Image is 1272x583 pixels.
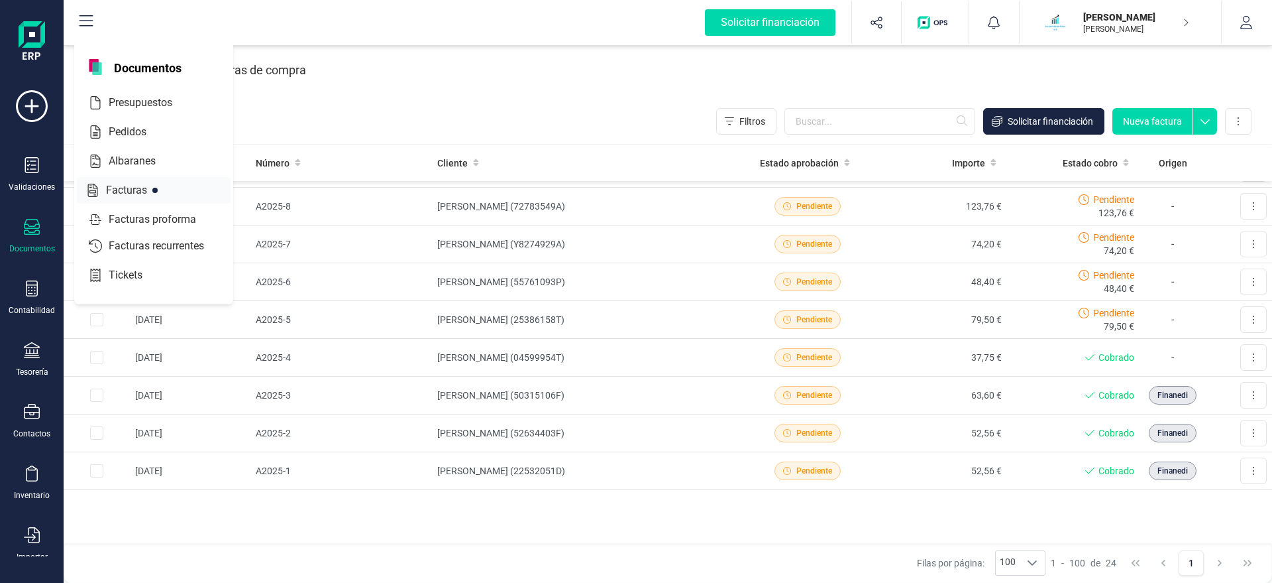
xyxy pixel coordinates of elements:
span: Pendiente [796,389,832,401]
td: A2025-7 [250,226,432,263]
span: Estado cobro [1063,157,1118,170]
span: 79,50 € [1104,320,1134,333]
div: Row Selected 8560e582-e9c1-415a-9289-83409a78ef13 [90,313,103,326]
span: Cobrado [1098,351,1134,364]
span: Cobrado [1098,389,1134,402]
div: Row Selected 75d542f0-e42d-4822-b9fa-ed1dae409412 [90,351,103,364]
button: Next Page [1207,551,1232,576]
button: Logo de OPS [910,1,961,44]
p: - [1145,312,1200,328]
button: Solicitar financiación [983,108,1104,135]
div: Inventario [14,490,50,501]
div: Contactos [13,428,50,439]
span: Facturas recurrentes [103,238,228,254]
td: [PERSON_NAME] (25386158T) [432,301,741,339]
span: Número [256,157,290,170]
span: Pendiente [796,314,832,326]
img: Logo de OPS [918,16,953,29]
div: Facturas de compra [201,53,306,88]
div: Row Selected 6c54cedf-dae5-421d-ab19-1f9232c01e6a [90,426,103,440]
td: [PERSON_NAME] (50315106F) [432,377,741,415]
button: Last Page [1235,551,1260,576]
span: Pendiente [1093,269,1134,282]
span: Pendiente [796,465,832,477]
span: Tickets [103,267,166,283]
span: Facturas proforma [103,212,220,227]
td: A2025-6 [250,263,432,301]
td: [PERSON_NAME] (22532051D) [432,452,741,490]
span: Origen [1159,157,1187,170]
div: Validaciones [9,182,55,192]
td: [DATE] [130,301,250,339]
button: First Page [1123,551,1148,576]
td: 52,56 € [874,415,1007,452]
div: Solicitar financiación [705,9,835,36]
td: [PERSON_NAME] (Y8274929A) [432,226,741,263]
span: Estado aprobación [760,157,839,170]
div: Filas por página: [917,551,1045,576]
td: A2025-1 [250,452,432,490]
p: - [1145,236,1200,252]
img: Logo Finanedi [19,21,45,64]
td: A2025-8 [250,188,432,226]
span: Pendiente [1093,193,1134,206]
span: Finanedi [1157,465,1188,477]
span: Pendiente [796,276,832,288]
span: 74,20 € [1104,244,1134,257]
div: Row Selected d392d335-87ca-4f3d-ad1a-97be70ae3369 [90,464,103,478]
span: Albaranes [103,153,180,169]
button: Page 1 [1179,551,1204,576]
span: Pendiente [796,352,832,363]
div: - [1051,556,1116,570]
div: Tesorería [16,367,48,377]
span: Solicitar financiación [1008,115,1093,128]
td: A2025-5 [250,301,432,339]
span: 100 [1069,556,1085,570]
span: Cliente [437,157,468,170]
td: 74,20 € [874,226,1007,263]
td: 52,56 € [874,452,1007,490]
span: Pendiente [796,238,832,250]
div: Row Selected 41bb91f4-159e-4d08-9b80-91bdcfb60994 [90,389,103,402]
td: A2025-3 [250,377,432,415]
button: Previous Page [1151,551,1176,576]
span: Pendiente [796,200,832,212]
td: 123,76 € [874,188,1007,226]
td: 79,50 € [874,301,1007,339]
span: de [1090,556,1100,570]
span: Filtros [739,115,765,128]
span: Cobrado [1098,426,1134,440]
td: 48,40 € [874,263,1007,301]
div: Documentos [9,243,55,254]
span: Finanedi [1157,427,1188,439]
td: [DATE] [130,452,250,490]
input: Buscar... [784,108,975,135]
button: Solicitar financiación [689,1,851,44]
span: 24 [1106,556,1116,570]
td: [PERSON_NAME] (72783549A) [432,188,741,226]
p: [PERSON_NAME] [1083,24,1189,34]
p: - [1145,350,1200,365]
span: Documentos [106,59,189,75]
td: [PERSON_NAME] (04599954T) [432,339,741,377]
div: Importar [17,552,48,562]
span: 100 [996,551,1020,575]
td: [DATE] [130,377,250,415]
span: Pendiente [796,427,832,439]
span: Pendiente [1093,306,1134,320]
button: Nueva factura [1112,108,1192,135]
td: [PERSON_NAME] (55761093P) [432,263,741,301]
p: - [1145,274,1200,290]
button: MA[PERSON_NAME][PERSON_NAME] [1035,1,1205,44]
img: MA [1041,8,1070,37]
td: 37,75 € [874,339,1007,377]
p: [PERSON_NAME] [1083,11,1189,24]
span: Presupuestos [103,95,196,111]
td: A2025-2 [250,415,432,452]
span: Cobrado [1098,464,1134,478]
span: Facturas [101,182,171,198]
td: 63,60 € [874,377,1007,415]
span: 48,40 € [1104,282,1134,295]
span: Pedidos [103,124,170,140]
td: [DATE] [130,415,250,452]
